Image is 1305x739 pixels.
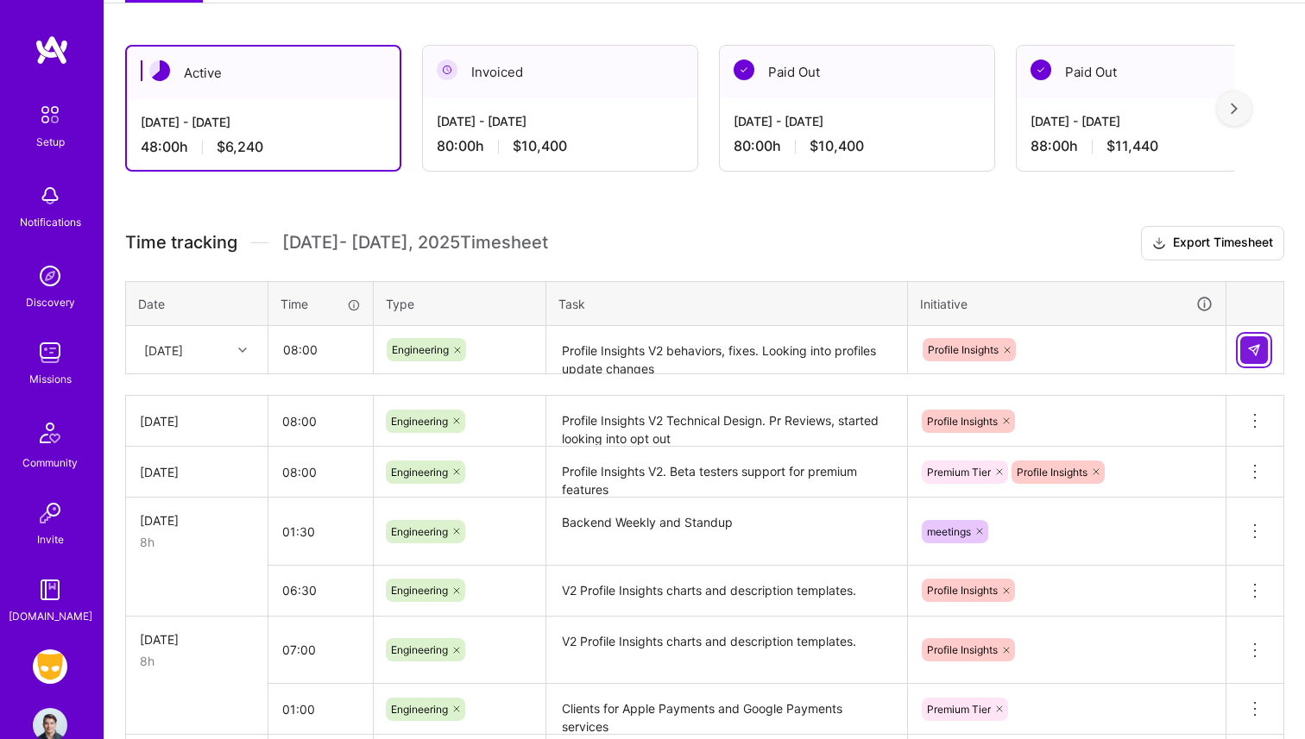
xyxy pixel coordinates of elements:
[927,415,998,428] span: Profile Insights
[391,466,448,479] span: Engineering
[1106,137,1158,155] span: $11,440
[1031,112,1277,130] div: [DATE] - [DATE]
[268,398,373,444] input: HH:MM
[33,259,67,293] img: discovery
[20,213,81,231] div: Notifications
[548,398,905,445] textarea: Profile Insights V2 Technical Design. Pr Reviews, started looking into opt out
[144,341,183,359] div: [DATE]
[22,454,78,472] div: Community
[548,499,905,564] textarea: Backend Weekly and Standup
[548,686,905,733] textarea: Clients for Apple Payments and Google Payments services
[281,295,361,313] div: Time
[437,112,684,130] div: [DATE] - [DATE]
[920,294,1214,314] div: Initiative
[29,412,71,454] img: Community
[268,509,373,554] input: HH:MM
[1017,466,1087,479] span: Profile Insights
[125,232,237,254] span: Time tracking
[734,59,754,80] img: Paid Out
[268,449,373,495] input: HH:MM
[9,607,92,625] div: [DOMAIN_NAME]
[36,133,65,151] div: Setup
[33,649,67,684] img: Grindr: Mobile + BE + Cloud
[548,448,905,496] textarea: Profile Insights V2. Beta testers support for premium features
[28,649,72,684] a: Grindr: Mobile + BE + Cloud
[33,496,67,530] img: Invite
[437,59,457,80] img: Invoiced
[720,46,994,98] div: Paid Out
[513,137,567,155] span: $10,400
[269,327,372,373] input: HH:MM
[140,630,254,648] div: [DATE]
[1231,103,1238,115] img: right
[141,113,386,131] div: [DATE] - [DATE]
[927,584,998,597] span: Profile Insights
[33,178,67,213] img: bell
[927,525,971,538] span: meetings
[437,137,684,155] div: 80:00 h
[927,466,991,479] span: Premium Tier
[548,328,905,373] textarea: Profile Insights V2 behaviors, fixes. Looking into profiles update changes
[140,511,254,529] div: [DATE]
[268,567,373,613] input: HH:MM
[546,281,908,326] th: Task
[149,60,170,81] img: Active
[734,112,980,130] div: [DATE] - [DATE]
[734,137,980,155] div: 80:00 h
[927,643,998,656] span: Profile Insights
[37,530,64,548] div: Invite
[928,343,999,356] span: Profile Insights
[1031,59,1051,80] img: Paid Out
[1152,235,1166,253] i: icon Download
[391,415,448,428] span: Engineering
[391,703,448,716] span: Engineering
[126,281,268,326] th: Date
[217,138,263,156] span: $6,240
[268,686,373,732] input: HH:MM
[33,573,67,607] img: guide book
[238,346,247,354] i: icon Chevron
[1247,343,1261,357] img: Submit
[141,138,386,156] div: 48:00 h
[1017,46,1291,98] div: Paid Out
[268,627,373,673] input: HH:MM
[391,584,448,597] span: Engineering
[32,97,68,133] img: setup
[391,643,448,656] span: Engineering
[26,293,75,311] div: Discovery
[29,370,72,388] div: Missions
[423,46,697,98] div: Invoiced
[927,703,991,716] span: Premium Tier
[140,412,254,430] div: [DATE]
[1240,336,1270,364] div: null
[548,567,905,615] textarea: V2 Profile Insights charts and description templates.
[140,652,254,670] div: 8h
[374,281,546,326] th: Type
[140,533,254,551] div: 8h
[282,232,548,254] span: [DATE] - [DATE] , 2025 Timesheet
[1031,137,1277,155] div: 88:00 h
[1141,226,1284,260] button: Export Timesheet
[810,137,864,155] span: $10,400
[127,47,400,99] div: Active
[33,335,67,370] img: teamwork
[392,343,449,356] span: Engineering
[391,525,448,538] span: Engineering
[548,618,905,683] textarea: V2 Profile Insights charts and description templates.
[140,463,254,481] div: [DATE]
[35,34,69,66] img: logo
